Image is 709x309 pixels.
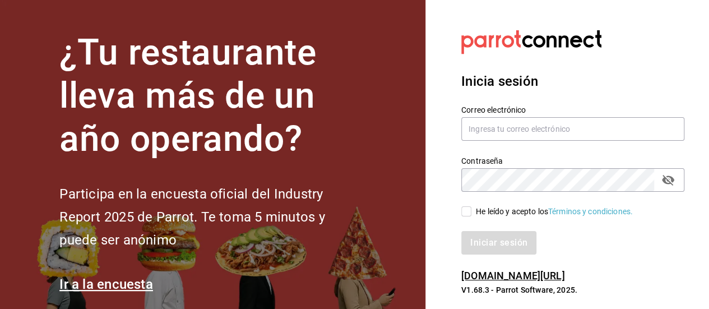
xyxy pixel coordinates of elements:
[461,106,684,114] label: Correo electrónico
[59,276,153,292] a: Ir a la encuesta
[476,206,633,218] div: He leído y acepto los
[461,157,684,165] label: Contraseña
[59,183,362,251] h2: Participa en la encuesta oficial del Industry Report 2025 de Parrot. Te toma 5 minutos y puede se...
[59,31,362,160] h1: ¿Tu restaurante lleva más de un año operando?
[548,207,633,216] a: Términos y condiciones.
[461,270,564,282] a: [DOMAIN_NAME][URL]
[461,117,684,141] input: Ingresa tu correo electrónico
[461,284,682,296] p: V1.68.3 - Parrot Software, 2025.
[461,71,682,91] h3: Inicia sesión
[659,170,678,190] button: passwordField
